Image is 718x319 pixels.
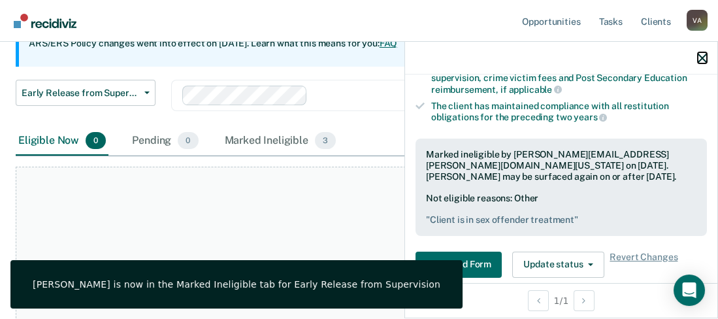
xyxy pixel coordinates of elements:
[416,252,507,278] a: Navigate to form link
[416,252,502,278] button: Download Form
[687,10,708,31] div: V A
[431,101,707,123] div: The client has maintained compliance with all restitution obligations for the preceding two
[426,193,696,226] div: Not eligible reasons: Other
[22,88,139,99] span: Early Release from Supervision
[574,290,595,311] button: Next Opportunity
[222,127,339,156] div: Marked Ineligible
[426,214,696,226] pre: " Client is in sex offender treatment "
[610,252,677,278] span: Revert Changes
[405,283,717,318] div: 1 / 1
[29,37,397,50] p: ARS/ERS Policy changes went into effect on [DATE]. Learn what this means for you:
[14,14,76,28] img: Recidiviz
[431,61,707,95] div: The client has demonstrated a good faith effort to comply with supervision, crime victim fees and...
[509,84,562,95] span: applicable
[426,149,696,182] div: Marked ineligible by [PERSON_NAME][EMAIL_ADDRESS][PERSON_NAME][DOMAIN_NAME][US_STATE] on [DATE]. ...
[380,38,398,48] a: FAQ
[178,132,198,149] span: 0
[674,275,705,306] div: Open Intercom Messenger
[315,132,336,149] span: 3
[16,127,108,156] div: Eligible Now
[687,10,708,31] button: Profile dropdown button
[129,127,201,156] div: Pending
[86,132,106,149] span: 0
[33,278,440,290] div: [PERSON_NAME] is now in the Marked Ineligible tab for Early Release from Supervision
[574,112,607,122] span: years
[512,252,604,278] button: Update status
[528,290,549,311] button: Previous Opportunity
